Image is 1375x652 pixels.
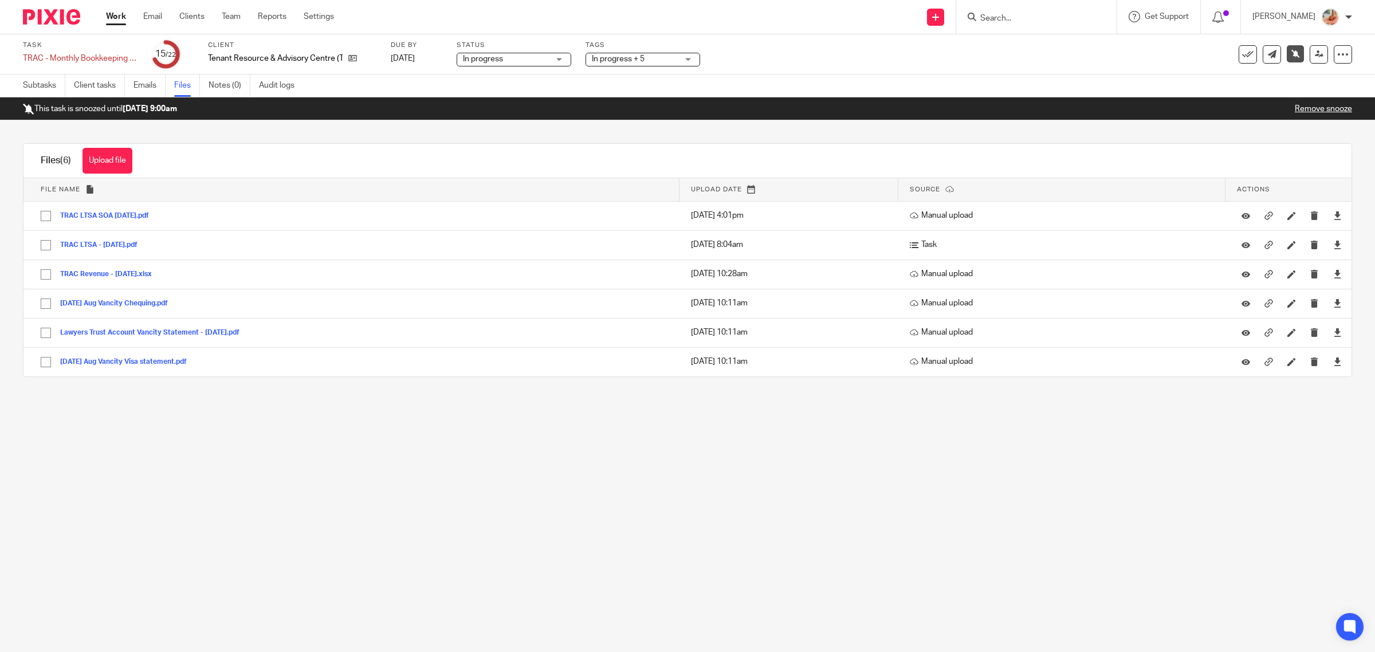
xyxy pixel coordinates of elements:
[23,9,80,25] img: Pixie
[60,329,248,337] button: Lawyers Trust Account Vancity Statement - [DATE].pdf
[106,11,126,22] a: Work
[179,11,205,22] a: Clients
[910,356,1220,367] p: Manual upload
[23,103,177,115] p: This task is snoozed until
[457,41,571,50] label: Status
[391,41,442,50] label: Due by
[910,239,1220,250] p: Task
[174,74,200,97] a: Files
[143,11,162,22] a: Email
[60,300,176,308] button: [DATE] Aug Vancity Chequing.pdf
[910,210,1220,221] p: Manual upload
[691,356,893,367] p: [DATE] 10:11am
[979,14,1082,24] input: Search
[35,293,57,315] input: Select
[41,155,71,167] h1: Files
[1333,327,1342,338] a: Download
[23,41,137,50] label: Task
[1333,239,1342,250] a: Download
[691,186,742,193] span: Upload date
[35,322,57,344] input: Select
[1333,210,1342,221] a: Download
[23,74,65,97] a: Subtasks
[60,270,160,278] button: TRAC Revenue - [DATE].xlsx
[259,74,303,97] a: Audit logs
[910,327,1220,338] p: Manual upload
[910,297,1220,309] p: Manual upload
[1333,268,1342,280] a: Download
[1321,8,1339,26] img: MIC.jpg
[123,105,177,113] b: [DATE] 9:00am
[691,210,893,221] p: [DATE] 4:01pm
[60,156,71,165] span: (6)
[208,41,376,50] label: Client
[258,11,286,22] a: Reports
[166,52,176,58] small: /22
[35,264,57,285] input: Select
[586,41,700,50] label: Tags
[155,48,176,61] div: 15
[691,327,893,338] p: [DATE] 10:11am
[60,358,195,366] button: [DATE] Aug Vancity Visa statement.pdf
[41,186,80,193] span: File name
[1237,186,1270,193] span: Actions
[82,148,132,174] button: Upload file
[208,53,343,64] p: Tenant Resource & Advisory Centre (TRAC)
[691,268,893,280] p: [DATE] 10:28am
[391,54,415,62] span: [DATE]
[133,74,166,97] a: Emails
[691,297,893,309] p: [DATE] 10:11am
[1252,11,1315,22] p: [PERSON_NAME]
[1333,297,1342,309] a: Download
[304,11,334,22] a: Settings
[23,53,137,64] div: TRAC - Monthly Bookkeeping - August
[60,241,146,249] button: TRAC LTSA - [DATE].pdf
[592,55,645,63] span: In progress + 5
[74,74,125,97] a: Client tasks
[1145,13,1189,21] span: Get Support
[222,11,241,22] a: Team
[35,205,57,227] input: Select
[60,212,158,220] button: TRAC LTSA SOA [DATE].pdf
[35,351,57,373] input: Select
[691,239,893,250] p: [DATE] 8:04am
[910,268,1220,280] p: Manual upload
[1333,356,1342,367] a: Download
[463,55,503,63] span: In progress
[209,74,250,97] a: Notes (0)
[1295,105,1352,113] a: Remove snooze
[910,186,940,193] span: Source
[35,234,57,256] input: Select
